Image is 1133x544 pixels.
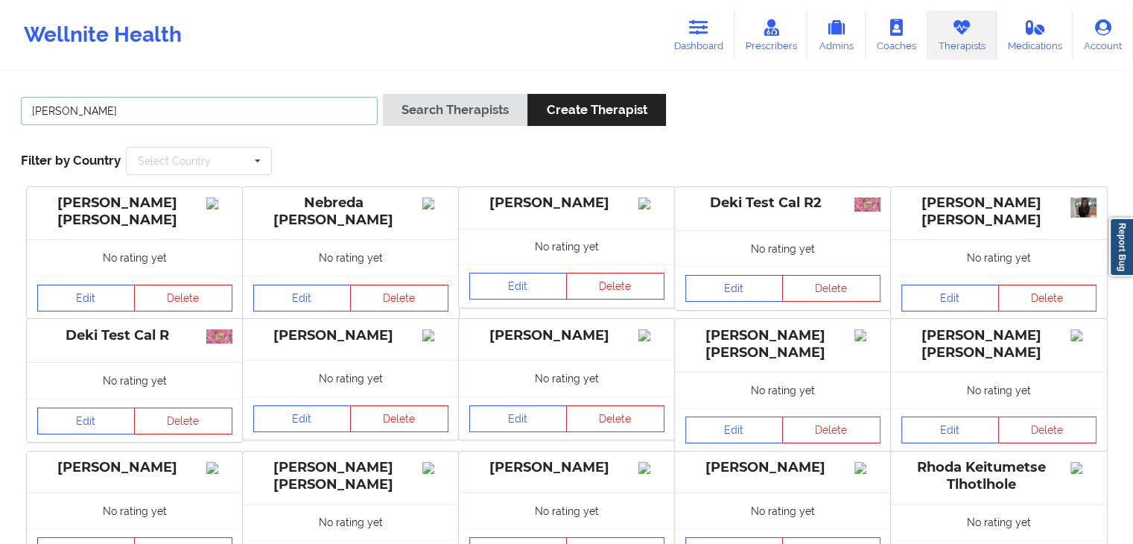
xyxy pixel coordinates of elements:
[253,405,352,432] a: Edit
[901,417,1000,443] a: Edit
[997,10,1073,60] a: Medications
[422,197,448,209] img: Image%2Fplaceholer-image.png
[854,462,880,474] img: Image%2Fplaceholer-image.png
[566,405,664,432] button: Delete
[891,239,1107,276] div: No rating yet
[901,459,1096,493] div: Rhoda Keitumetse Tlhotlhole
[37,194,232,229] div: [PERSON_NAME] [PERSON_NAME]
[1070,197,1096,218] img: 510613f1-8719-4ff0-a898-73364db4efb8_eb9eb8ce-de40-4323-ba64-46c333252c91IMG_9247.HEIC
[350,405,448,432] button: Delete
[1073,10,1133,60] a: Account
[1070,462,1096,474] img: Image%2Fplaceholer-image.png
[27,493,243,529] div: No rating yet
[566,273,664,300] button: Delete
[891,504,1107,540] div: No rating yet
[901,327,1096,361] div: [PERSON_NAME] [PERSON_NAME]
[21,97,378,125] input: Search Keywords
[638,329,664,341] img: Image%2Fplaceholer-image.png
[782,417,880,443] button: Delete
[253,194,448,229] div: Nebreda [PERSON_NAME]
[21,153,121,168] span: Filter by Country
[253,459,448,493] div: [PERSON_NAME] [PERSON_NAME]
[469,327,664,344] div: [PERSON_NAME]
[901,194,1096,229] div: [PERSON_NAME] [PERSON_NAME]
[469,459,664,476] div: [PERSON_NAME]
[675,230,891,267] div: No rating yet
[891,372,1107,408] div: No rating yet
[459,360,675,396] div: No rating yet
[469,273,568,300] a: Edit
[134,285,232,311] button: Delete
[459,228,675,265] div: No rating yet
[685,327,880,361] div: [PERSON_NAME] [PERSON_NAME]
[134,408,232,434] button: Delete
[807,10,866,60] a: Admins
[866,10,927,60] a: Coaches
[37,408,136,434] a: Edit
[37,459,232,476] div: [PERSON_NAME]
[998,417,1096,443] button: Delete
[469,194,664,212] div: [PERSON_NAME]
[459,493,675,529] div: No rating yet
[243,360,459,396] div: No rating yet
[206,329,232,344] img: 79cc2347-d577-4008-b853-bb6d1818c9be_%C3%A5%C2%8D%C2%83%C3%A3%C2%81%C2%A8%C3%A5%C2%8D%C2%83%C3%A5...
[638,197,664,209] img: Image%2Fplaceholer-image.png
[685,194,880,212] div: Deki Test Cal R2
[206,197,232,209] img: Image%2Fplaceholer-image.png
[253,285,352,311] a: Edit
[675,493,891,529] div: No rating yet
[1070,329,1096,341] img: Image%2Fplaceholer-image.png
[638,462,664,474] img: Image%2Fplaceholer-image.png
[422,462,448,474] img: Image%2Fplaceholer-image.png
[422,329,448,341] img: Image%2Fplaceholer-image.png
[685,459,880,476] div: [PERSON_NAME]
[243,239,459,276] div: No rating yet
[734,10,808,60] a: Prescribers
[138,156,211,166] div: Select Country
[243,504,459,540] div: No rating yet
[901,285,1000,311] a: Edit
[37,327,232,344] div: Deki Test Cal R
[253,327,448,344] div: [PERSON_NAME]
[854,329,880,341] img: Image%2Fplaceholer-image.png
[685,275,784,302] a: Edit
[663,10,734,60] a: Dashboard
[675,372,891,408] div: No rating yet
[1109,218,1133,276] a: Report Bug
[37,285,136,311] a: Edit
[782,275,880,302] button: Delete
[469,405,568,432] a: Edit
[527,94,665,126] button: Create Therapist
[854,197,880,212] img: 42ff71d0-068b-49ac-9f28-8293efcce9b5_%C3%A5%C2%8D%C2%83%C3%A3%C2%81%C2%A8%C3%A5%C2%8D%C2%83%C3%A5...
[206,462,232,474] img: Image%2Fplaceholer-image.png
[383,94,527,126] button: Search Therapists
[27,362,243,399] div: No rating yet
[927,10,997,60] a: Therapists
[27,239,243,276] div: No rating yet
[998,285,1096,311] button: Delete
[350,285,448,311] button: Delete
[685,417,784,443] a: Edit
